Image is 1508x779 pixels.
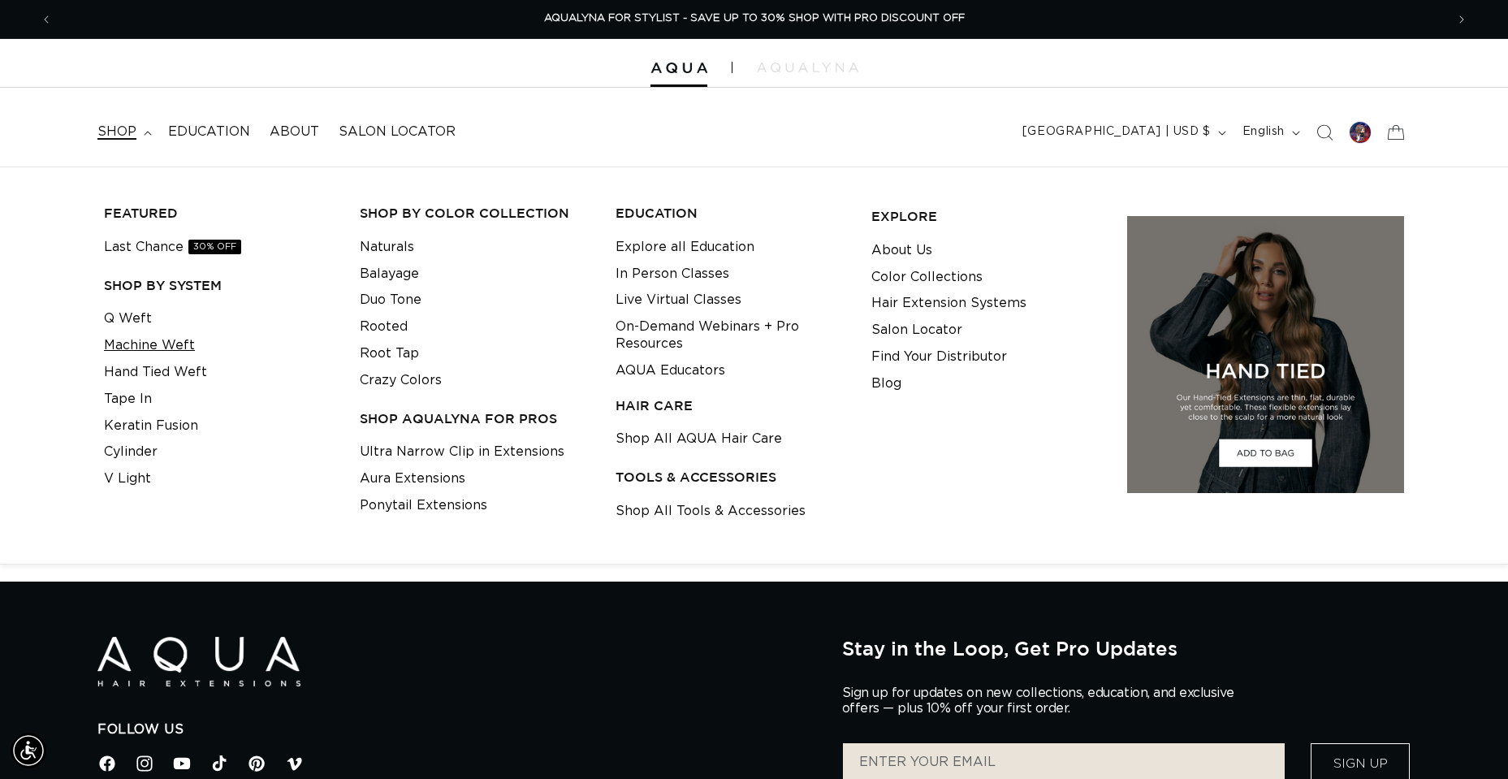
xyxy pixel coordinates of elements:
a: Q Weft [104,305,152,332]
h3: FEATURED [104,205,335,222]
a: Tape In [104,386,152,413]
h3: EDUCATION [616,205,846,222]
a: AQUA Educators [616,357,725,384]
a: Shop All AQUA Hair Care [616,426,782,452]
a: Hand Tied Weft [104,359,207,386]
h3: HAIR CARE [616,397,846,414]
a: Balayage [360,261,419,288]
a: Education [158,114,260,150]
a: Last Chance30% OFF [104,234,241,261]
a: Salon Locator [329,114,465,150]
a: On-Demand Webinars + Pro Resources [616,314,846,357]
a: Machine Weft [104,332,195,359]
a: Rooted [360,314,408,340]
button: [GEOGRAPHIC_DATA] | USD $ [1013,117,1233,148]
a: Blog [871,370,901,397]
a: Cylinder [104,439,158,465]
h3: Shop by Color Collection [360,205,590,222]
a: Crazy Colors [360,367,442,394]
a: Shop All Tools & Accessories [616,498,806,525]
a: Salon Locator [871,317,962,344]
span: 30% OFF [188,240,241,254]
h2: Follow Us [97,721,818,738]
img: aqualyna.com [757,63,858,72]
h3: TOOLS & ACCESSORIES [616,469,846,486]
a: Aura Extensions [360,465,465,492]
a: Keratin Fusion [104,413,198,439]
a: Duo Tone [360,287,421,314]
button: Previous announcement [28,4,64,35]
span: About [270,123,319,141]
span: Education [168,123,250,141]
a: Hair Extension Systems [871,290,1026,317]
h3: Shop AquaLyna for Pros [360,410,590,427]
h3: SHOP BY SYSTEM [104,277,335,294]
summary: Search [1307,115,1342,150]
h3: EXPLORE [871,208,1102,225]
span: AQUALYNA FOR STYLIST - SAVE UP TO 30% SHOP WITH PRO DISCOUNT OFF [544,13,965,24]
a: Root Tap [360,340,419,367]
a: About [260,114,329,150]
a: Explore all Education [616,234,754,261]
a: Ponytail Extensions [360,492,487,519]
a: In Person Classes [616,261,729,288]
a: About Us [871,237,932,264]
summary: shop [88,114,158,150]
button: English [1233,117,1307,148]
span: Salon Locator [339,123,456,141]
button: Next announcement [1444,4,1480,35]
img: Aqua Hair Extensions [650,63,707,74]
span: English [1242,123,1285,141]
h2: Stay in the Loop, Get Pro Updates [842,637,1411,660]
span: [GEOGRAPHIC_DATA] | USD $ [1022,123,1211,141]
div: Accessibility Menu [11,733,46,768]
span: shop [97,123,136,141]
a: Live Virtual Classes [616,287,741,314]
img: Aqua Hair Extensions [97,637,300,686]
a: Find Your Distributor [871,344,1007,370]
a: V Light [104,465,151,492]
a: Ultra Narrow Clip in Extensions [360,439,564,465]
p: Sign up for updates on new collections, education, and exclusive offers — plus 10% off your first... [842,686,1248,716]
a: Color Collections [871,264,983,291]
a: Naturals [360,234,414,261]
